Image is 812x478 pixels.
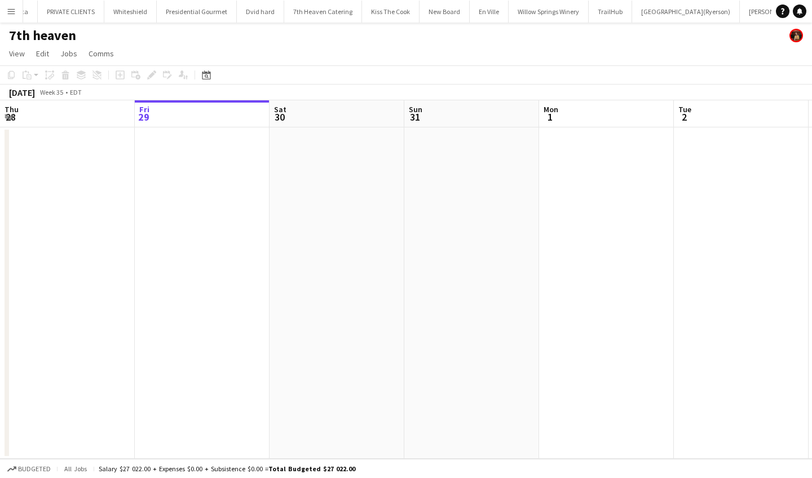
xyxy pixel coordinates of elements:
[409,104,422,114] span: Sun
[104,1,157,23] button: Whiteshield
[62,464,89,473] span: All jobs
[5,104,19,114] span: Thu
[420,1,470,23] button: New Board
[362,1,420,23] button: Kiss The Cook
[542,110,558,123] span: 1
[138,110,149,123] span: 29
[99,464,355,473] div: Salary $27 022.00 + Expenses $0.00 + Subsistence $0.00 =
[9,48,25,59] span: View
[544,104,558,114] span: Mon
[32,46,54,61] a: Edit
[284,1,362,23] button: 7th Heaven Catering
[268,464,355,473] span: Total Budgeted $27 022.00
[9,87,35,98] div: [DATE]
[589,1,632,23] button: TrailHub
[9,27,76,44] h1: 7th heaven
[89,48,114,59] span: Comms
[38,1,104,23] button: PRIVATE CLIENTS
[274,104,286,114] span: Sat
[407,110,422,123] span: 31
[470,1,509,23] button: En Ville
[139,104,149,114] span: Fri
[157,1,237,23] button: Presidential Gourmet
[56,46,82,61] a: Jobs
[84,46,118,61] a: Comms
[237,1,284,23] button: Dvid hard
[789,29,803,42] app-user-avatar: Yani Salas
[272,110,286,123] span: 30
[632,1,740,23] button: [GEOGRAPHIC_DATA](Ryerson)
[70,88,82,96] div: EDT
[37,88,65,96] span: Week 35
[60,48,77,59] span: Jobs
[678,104,691,114] span: Tue
[18,465,51,473] span: Budgeted
[3,110,19,123] span: 28
[6,463,52,475] button: Budgeted
[509,1,589,23] button: Willow Springs Winery
[677,110,691,123] span: 2
[5,46,29,61] a: View
[36,48,49,59] span: Edit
